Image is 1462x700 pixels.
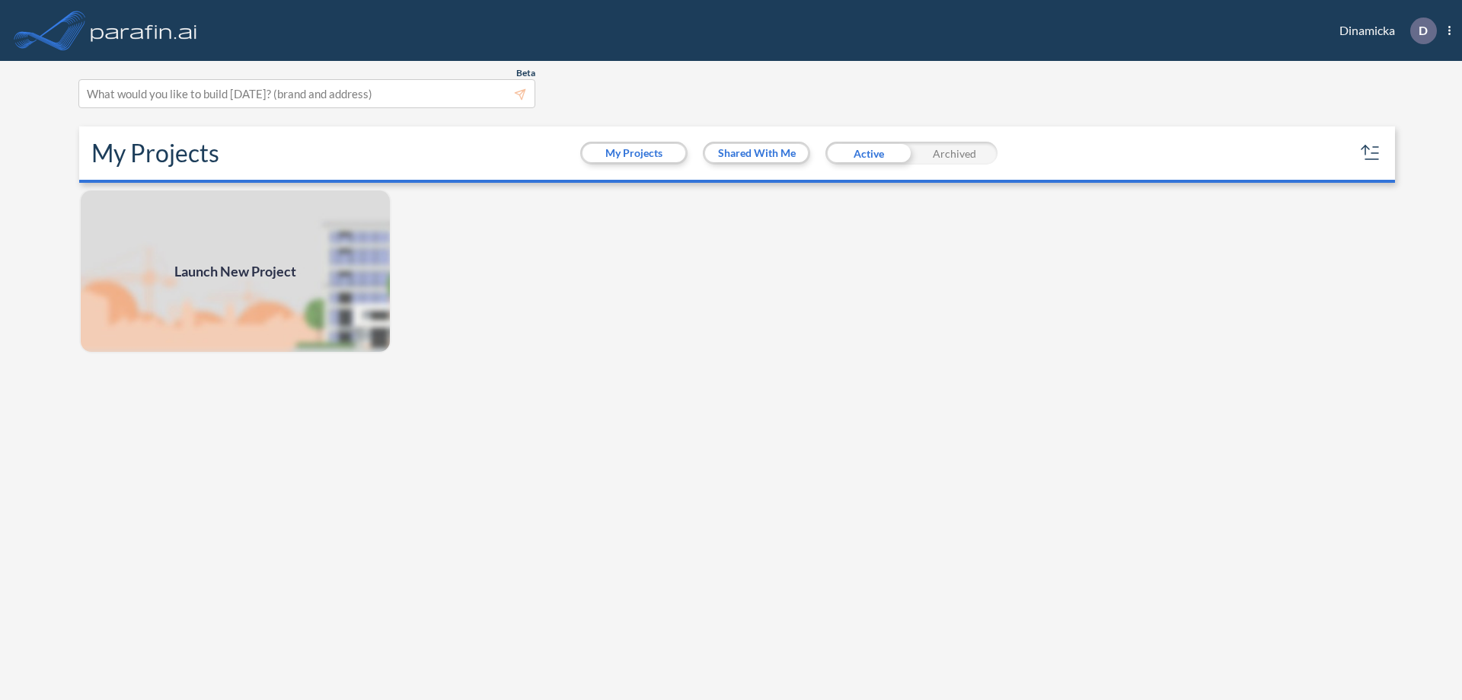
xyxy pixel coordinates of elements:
[516,67,535,79] span: Beta
[88,15,200,46] img: logo
[79,189,391,353] img: add
[1317,18,1451,44] div: Dinamicka
[583,144,685,162] button: My Projects
[825,142,911,165] div: Active
[91,139,219,168] h2: My Projects
[174,261,296,282] span: Launch New Project
[1419,24,1428,37] p: D
[1358,141,1383,165] button: sort
[705,144,808,162] button: Shared With Me
[79,189,391,353] a: Launch New Project
[911,142,998,165] div: Archived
